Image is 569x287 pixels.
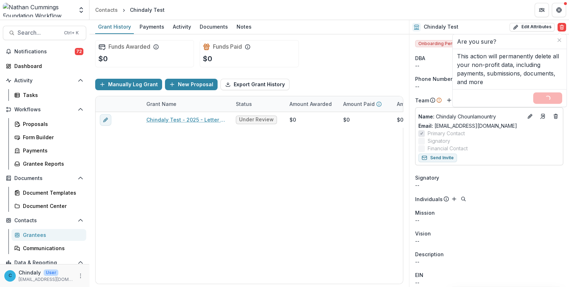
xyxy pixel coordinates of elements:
a: Tasks [11,89,86,101]
div: Activity [170,21,194,32]
a: Proposals [11,118,86,130]
div: Tasks [23,91,81,99]
div: Amount Paid [339,96,393,112]
div: Grant Name [142,96,232,112]
div: This action will permanently delete all your non-profit data, including payments, submissions, do... [453,49,566,89]
a: Grantee Reports [11,158,86,170]
button: Delete [558,23,566,31]
p: Individuals [415,195,443,203]
button: Search... [3,26,86,40]
div: $0 [290,116,296,123]
a: Grantees [11,229,86,241]
span: Onboarding Pending [415,40,466,47]
span: Vision [415,230,431,237]
button: Notifications72 [3,46,86,57]
span: Documents [14,175,75,181]
div: Payments [137,21,167,32]
span: Phone Number [415,75,452,83]
nav: breadcrumb [92,5,167,15]
div: Chindaly Test [130,6,165,14]
button: Manually Log Grant [95,79,162,90]
p: User [44,269,58,276]
div: Grant History [95,21,134,32]
div: Chindaly [9,273,12,278]
span: Data & Reporting [14,260,75,266]
span: Signatory [415,174,439,181]
button: Get Help [552,3,566,17]
button: Search [459,195,468,203]
button: Partners [535,3,549,17]
a: Contacts [92,5,121,15]
span: Activity [14,78,75,84]
a: Activity [170,20,194,34]
span: DBA [415,54,425,62]
span: Notifications [14,49,75,55]
button: Edit [526,112,534,121]
a: Payments [11,145,86,156]
div: Ctrl + K [63,29,80,37]
div: Document Templates [23,189,81,196]
button: Open Activity [3,75,86,86]
button: Add [450,195,458,203]
span: Under Review [239,117,274,123]
button: Close [555,36,564,44]
h2: Funds Awarded [108,43,150,50]
a: Communications [11,242,86,254]
p: $0 [203,53,212,64]
div: Status [232,96,285,112]
div: Grantees [23,231,81,239]
span: Mission [415,209,435,217]
a: Chindaly Test - 2025 - Letter of Inquiry [146,116,227,123]
button: More [76,272,85,280]
span: 72 [75,48,83,55]
a: Documents [197,20,231,34]
h2: Chindaly Test [424,24,458,30]
span: Workflows [14,107,75,113]
span: Contacts [14,218,75,224]
a: Grant History [95,20,134,34]
div: -- [415,181,563,189]
a: Go to contact [537,111,549,122]
span: Primary Contact [428,130,465,137]
p: -- [415,217,563,224]
span: Email: [418,123,433,129]
p: Amount Payable [397,100,438,108]
div: Communications [23,244,81,252]
button: Send Invite [418,154,457,162]
div: Status [232,100,256,108]
a: Dashboard [3,60,86,72]
p: -- [415,258,563,266]
div: Amount Payable [393,96,446,112]
div: Documents [197,21,231,32]
div: -- [415,62,563,69]
div: $0 [343,116,350,123]
div: Dashboard [14,62,81,70]
div: -- [415,279,563,286]
p: Team [415,97,429,104]
div: Amount Awarded [285,96,339,112]
button: edit [100,114,111,126]
span: Signatory [428,137,450,145]
p: EIN [415,271,423,279]
div: Amount Awarded [285,100,336,108]
div: Payments [23,147,81,154]
div: Contacts [95,6,118,14]
a: Form Builder [11,131,86,143]
h2: Funds Paid [213,43,242,50]
a: Notes [234,20,254,34]
p: Chindaly [19,269,41,276]
a: Document Center [11,200,86,212]
div: Form Builder [23,133,81,141]
header: Are you sure? [453,34,566,49]
button: Open entity switcher [76,3,86,17]
button: Export Grant History [220,79,290,90]
p: Chindaly Chounlamountry [418,113,523,120]
p: [EMAIL_ADDRESS][DOMAIN_NAME] [19,276,73,283]
div: Grantee Reports [23,160,81,167]
p: $0 [98,53,108,64]
div: Proposals [23,120,81,128]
